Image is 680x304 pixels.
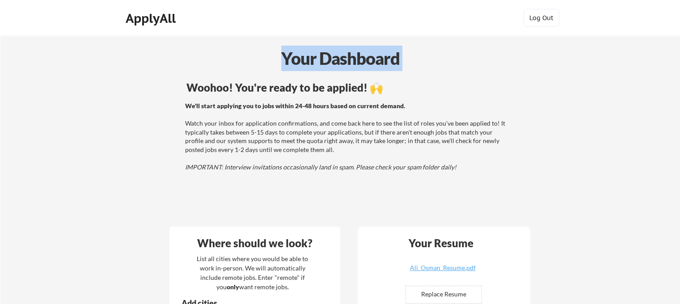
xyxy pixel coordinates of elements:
[389,265,496,279] a: Ali_Osman_Resume.pdf
[185,163,456,171] em: IMPORTANT: Interview invitations occasionally land in spam. Please check your spam folder daily!
[389,265,496,271] div: Ali_Osman_Resume.pdf
[126,11,178,26] div: ApplyAll
[185,101,507,172] div: Watch your inbox for application confirmations, and come back here to see the list of roles you'v...
[172,238,338,249] div: Where should we look?
[1,46,680,71] div: Your Dashboard
[185,102,405,110] strong: We'll start applying you to jobs within 24-48 hours based on current demand.
[191,254,314,291] div: List all cities where you would be able to work in-person. We will automatically include remote j...
[186,82,509,93] div: Woohoo! You're ready to be applied! 🙌
[524,9,559,27] button: Log Out
[397,238,485,249] div: Your Resume
[226,283,239,291] strong: only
